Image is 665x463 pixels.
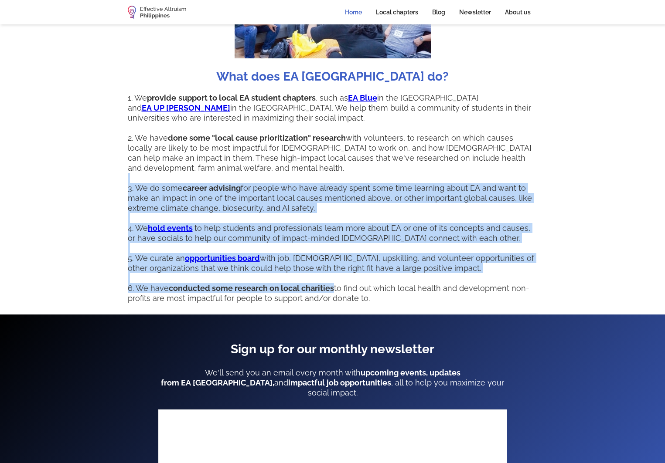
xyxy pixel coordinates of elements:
[158,368,507,398] p: We'll send you an email every month with and , all to help you maximize your social impact.
[168,133,346,142] strong: done some "local cause prioritization" research
[128,93,538,303] p: 1. We , such as in the [GEOGRAPHIC_DATA] and in the [GEOGRAPHIC_DATA]. We help them build a commu...
[452,3,498,22] a: Newsletter
[498,3,538,22] a: About us
[169,284,334,293] strong: conducted some research on local charities
[148,223,193,233] a: hold events
[185,253,260,263] a: opportunities board
[147,93,176,102] strong: provide
[128,6,186,19] a: home
[158,341,507,357] h2: Sign up for our monthly newsletter
[216,69,449,84] h2: What does EA [GEOGRAPHIC_DATA] do?
[369,3,425,22] a: Local chapters
[161,368,460,387] strong: upcoming events, updates from EA [GEOGRAPHIC_DATA],
[183,183,241,193] strong: career advising
[142,103,230,112] a: EA UP [PERSON_NAME]
[338,3,369,22] a: Home
[348,93,377,102] a: EA Blue
[288,378,391,387] strong: impactful job opportunities
[425,3,452,22] a: Blog
[178,93,316,102] strong: support to local EA student chapters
